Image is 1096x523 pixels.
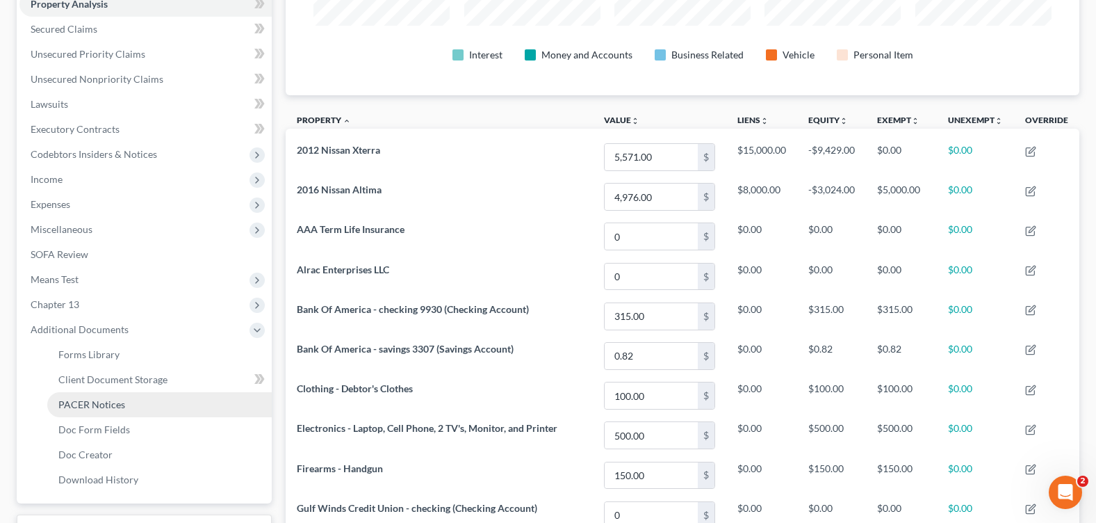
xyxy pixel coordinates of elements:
a: Liensunfold_more [737,115,769,125]
td: $150.00 [797,456,866,495]
a: Property expand_less [297,115,351,125]
a: PACER Notices [47,392,272,417]
span: Unsecured Priority Claims [31,48,145,60]
td: $0.00 [726,217,797,257]
i: unfold_more [995,117,1003,125]
div: $ [698,264,714,290]
td: $0.00 [726,456,797,495]
td: $15,000.00 [726,137,797,177]
a: Valueunfold_more [604,115,639,125]
td: $0.00 [937,217,1014,257]
span: Executory Contracts [31,123,120,135]
span: Secured Claims [31,23,97,35]
input: 0.00 [605,343,698,369]
td: $0.00 [937,336,1014,376]
span: Doc Creator [58,449,113,460]
div: $ [698,422,714,449]
span: Bank Of America - savings 3307 (Savings Account) [297,343,514,355]
td: $5,000.00 [866,177,937,217]
span: Doc Form Fields [58,424,130,435]
td: $0.82 [866,336,937,376]
div: $ [698,462,714,489]
div: $ [698,223,714,250]
span: PACER Notices [58,399,125,410]
i: unfold_more [840,117,848,125]
td: $0.00 [937,296,1014,336]
span: Bank Of America - checking 9930 (Checking Account) [297,303,529,315]
span: Miscellaneous [31,223,92,235]
a: Forms Library [47,342,272,367]
input: 0.00 [605,184,698,210]
td: $0.00 [726,336,797,376]
td: $0.00 [726,416,797,456]
td: $0.00 [937,376,1014,415]
td: $0.00 [866,257,937,296]
td: -$9,429.00 [797,137,866,177]
td: $0.00 [937,257,1014,296]
td: $0.00 [866,137,937,177]
a: Unsecured Priority Claims [19,42,272,67]
span: Lawsuits [31,98,68,110]
input: 0.00 [605,383,698,409]
iframe: Intercom live chat [1049,476,1082,509]
span: Electronics - Laptop, Cell Phone, 2 TV's, Monitor, and Printer [297,422,557,434]
a: Exemptunfold_more [877,115,919,125]
a: Executory Contracts [19,117,272,142]
div: Vehicle [783,48,815,62]
td: $100.00 [797,376,866,415]
span: Firearms - Handgun [297,462,383,474]
a: SOFA Review [19,242,272,267]
td: -$3,024.00 [797,177,866,217]
span: Download History [58,474,138,485]
a: Equityunfold_more [808,115,848,125]
span: AAA Term Life Insurance [297,223,404,235]
td: $500.00 [797,416,866,456]
td: $0.00 [866,217,937,257]
td: $0.00 [937,177,1014,217]
a: Secured Claims [19,17,272,42]
a: Download History [47,467,272,492]
div: Money and Accounts [541,48,632,62]
i: unfold_more [631,117,639,125]
a: Client Document Storage [47,367,272,392]
a: Doc Creator [47,442,272,467]
td: $0.00 [937,137,1014,177]
div: $ [698,144,714,170]
span: 2012 Nissan Xterra [297,144,380,156]
input: 0.00 [605,223,698,250]
span: Additional Documents [31,323,129,335]
span: 2 [1077,476,1088,487]
span: Codebtors Insiders & Notices [31,148,157,160]
div: $ [698,303,714,330]
span: Chapter 13 [31,298,79,310]
div: $ [698,184,714,210]
div: Personal Item [853,48,913,62]
i: unfold_more [760,117,769,125]
a: Unexemptunfold_more [948,115,1003,125]
span: Client Document Storage [58,373,167,385]
input: 0.00 [605,462,698,489]
td: $0.00 [797,217,866,257]
a: Unsecured Nonpriority Claims [19,67,272,92]
td: $8,000.00 [726,177,797,217]
td: $0.00 [726,376,797,415]
span: Income [31,173,63,185]
th: Override [1014,106,1079,138]
div: Business Related [671,48,744,62]
span: Unsecured Nonpriority Claims [31,73,163,85]
div: Interest [469,48,502,62]
span: Forms Library [58,348,120,360]
span: Means Test [31,273,79,285]
span: Clothing - Debtor's Clothes [297,383,413,394]
td: $0.82 [797,336,866,376]
a: Lawsuits [19,92,272,117]
td: $0.00 [937,416,1014,456]
span: 2016 Nissan Altima [297,184,382,195]
div: $ [698,343,714,369]
i: expand_less [343,117,351,125]
td: $315.00 [797,296,866,336]
td: $150.00 [866,456,937,495]
input: 0.00 [605,422,698,449]
span: Expenses [31,198,70,210]
span: Gulf Winds Credit Union - checking (Checking Account) [297,502,537,514]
